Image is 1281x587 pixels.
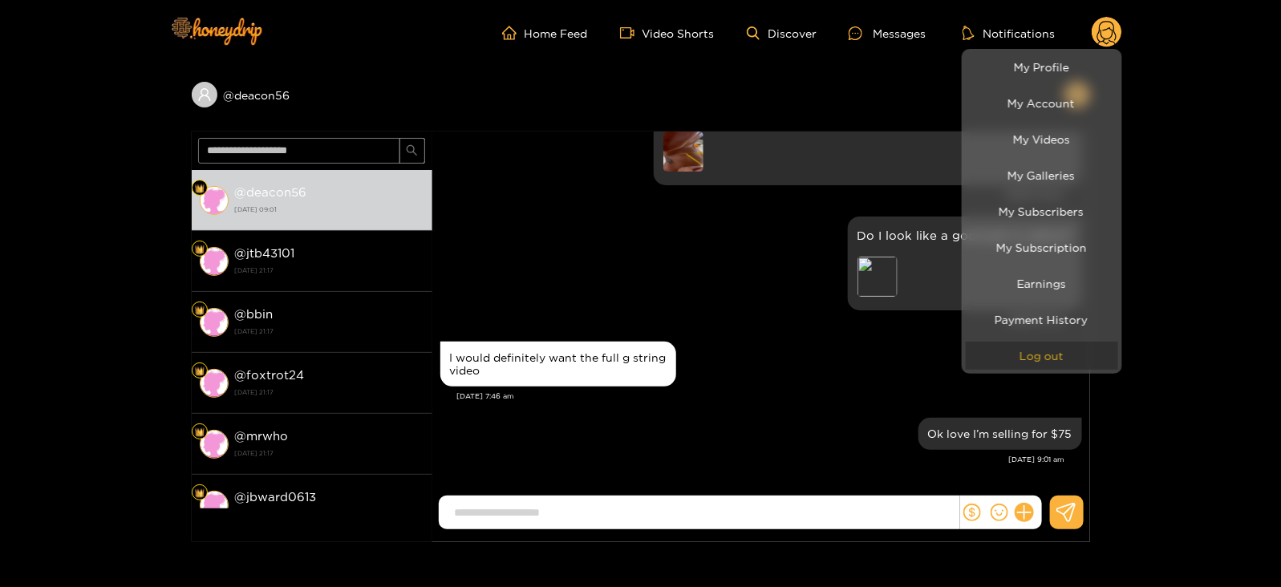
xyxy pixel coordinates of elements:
[966,197,1118,225] a: My Subscribers
[966,125,1118,153] a: My Videos
[966,233,1118,261] a: My Subscription
[966,269,1118,298] a: Earnings
[966,89,1118,117] a: My Account
[966,53,1118,81] a: My Profile
[966,306,1118,334] a: Payment History
[966,342,1118,370] button: Log out
[966,161,1118,189] a: My Galleries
